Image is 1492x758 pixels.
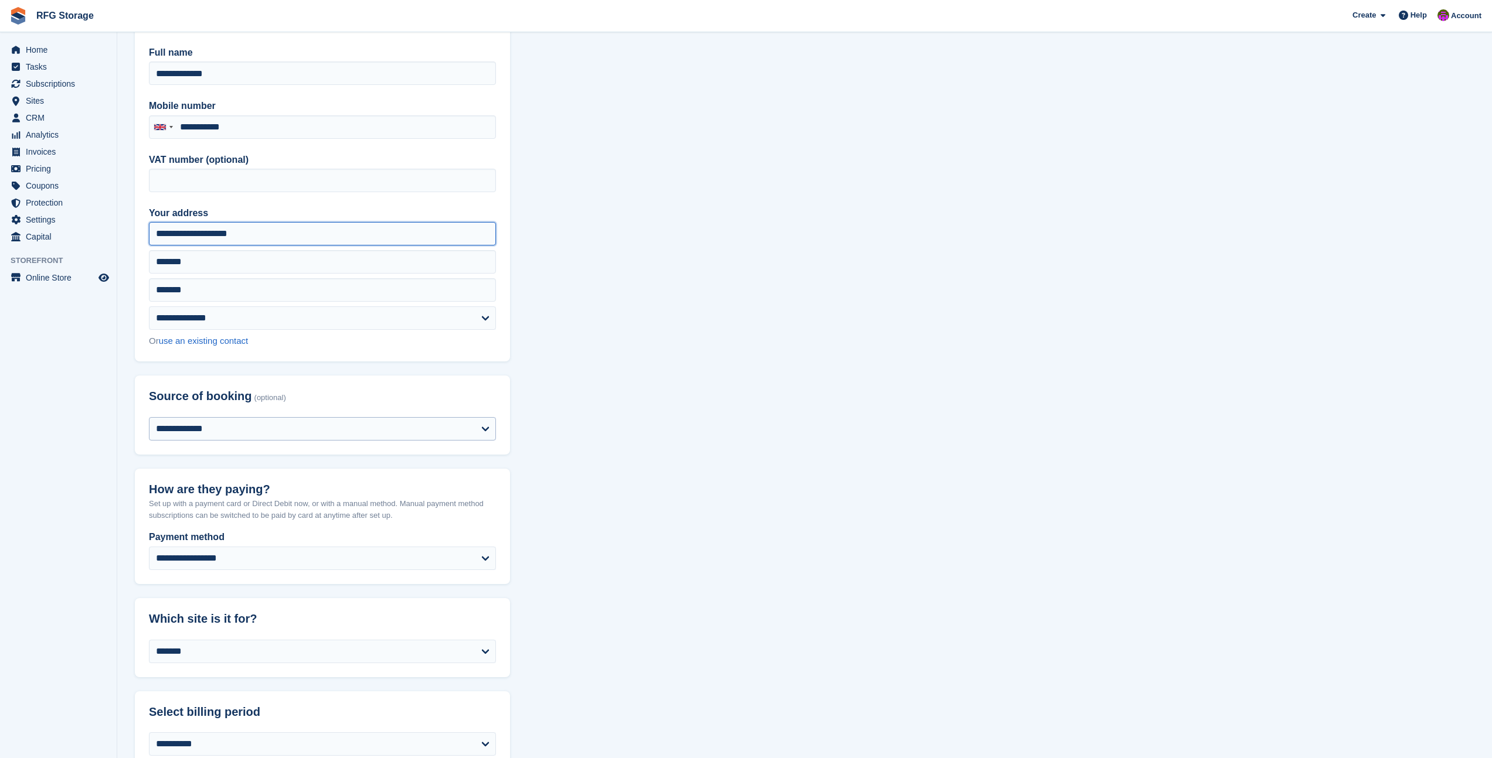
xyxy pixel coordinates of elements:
[97,271,111,285] a: Preview store
[26,144,96,160] span: Invoices
[254,394,286,402] span: (optional)
[149,116,176,138] div: United Kingdom: +44
[149,46,496,60] label: Full name
[26,211,96,228] span: Settings
[1411,9,1427,21] span: Help
[26,228,96,245] span: Capital
[149,206,496,220] label: Your address
[149,612,496,626] h2: Which site is it for?
[6,59,111,75] a: menu
[149,483,496,496] h2: How are they paying?
[6,127,111,143] a: menu
[6,42,111,58] a: menu
[6,76,111,92] a: menu
[11,255,117,267] span: Storefront
[159,336,249,346] a: use an existing contact
[26,127,96,143] span: Analytics
[26,110,96,126] span: CRM
[1352,9,1376,21] span: Create
[26,93,96,109] span: Sites
[6,144,111,160] a: menu
[6,228,111,245] a: menu
[6,194,111,211] a: menu
[26,59,96,75] span: Tasks
[1437,9,1449,21] img: Laura Lawson
[1451,10,1481,22] span: Account
[26,76,96,92] span: Subscriptions
[6,269,111,286] a: menu
[149,153,496,167] label: VAT number (optional)
[26,161,96,177] span: Pricing
[6,93,111,109] a: menu
[26,269,96,286] span: Online Store
[6,161,111,177] a: menu
[6,177,111,194] a: menu
[149,334,496,348] div: Or
[6,211,111,228] a: menu
[149,530,496,544] label: Payment method
[26,42,96,58] span: Home
[26,177,96,194] span: Coupons
[149,705,496,719] h2: Select billing period
[9,7,27,25] img: stora-icon-8386f47178a22dfd0bd8f6a31ec36ba5ce8667c1dd55bd0f319d3a0aa187defe.svg
[6,110,111,126] a: menu
[149,498,496,521] p: Set up with a payment card or Direct Debit now, or with a manual method. Manual payment method su...
[26,194,96,211] span: Protection
[149,99,496,113] label: Mobile number
[32,6,98,25] a: RFG Storage
[149,390,252,403] span: Source of booking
